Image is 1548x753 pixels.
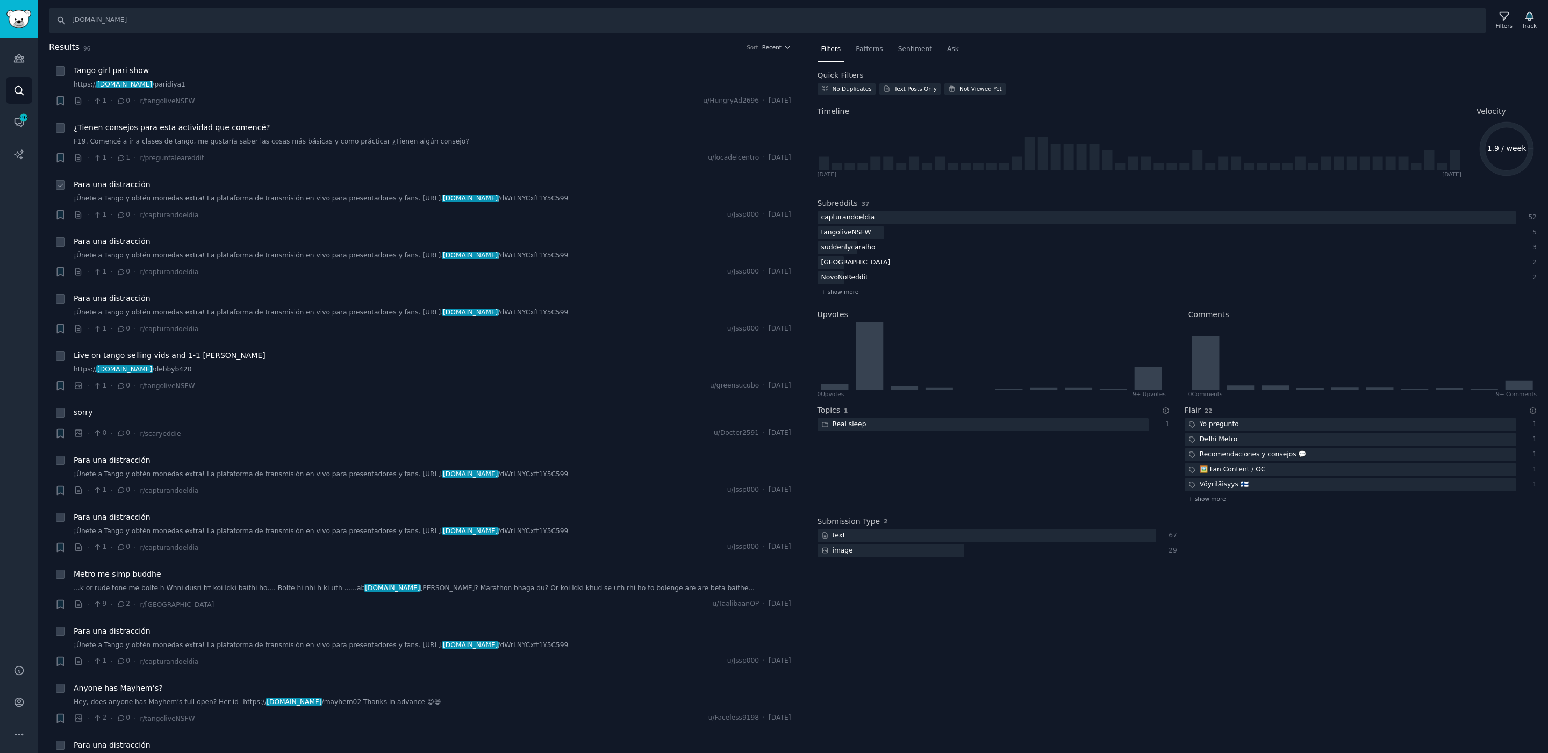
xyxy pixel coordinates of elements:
[49,8,1486,33] input: Search Keyword
[894,85,937,92] div: Text Posts Only
[442,309,499,316] span: [DOMAIN_NAME]
[74,65,149,76] a: Tango girl pari show
[110,152,112,163] span: ·
[87,209,89,220] span: ·
[134,380,136,391] span: ·
[134,323,136,334] span: ·
[96,81,153,88] span: [DOMAIN_NAME]
[134,656,136,667] span: ·
[763,96,765,106] span: ·
[74,179,150,190] a: Para una distracción
[1185,405,1201,416] h2: Flair
[87,380,89,391] span: ·
[74,407,92,418] a: sorry
[818,170,837,178] div: [DATE]
[87,266,89,277] span: ·
[727,210,759,220] span: u/Jssp000
[727,267,759,277] span: u/Jssp000
[6,109,32,135] a: 293
[884,518,887,525] span: 2
[140,211,198,219] span: r/capturandoeldia
[763,267,765,277] span: ·
[87,428,89,439] span: ·
[74,569,161,580] a: Metro me simp buddhe
[87,485,89,496] span: ·
[74,122,270,133] span: ¿Tienen consejos para esta actividad que comencé?
[818,418,870,432] div: Real sleep
[87,656,89,667] span: ·
[710,381,759,391] span: u/greensucubo
[1133,390,1166,398] div: 9+ Upvotes
[74,236,150,247] a: Para una distracción
[763,656,765,666] span: ·
[769,381,791,391] span: [DATE]
[74,251,791,261] a: ¡Únete a Tango y obtén monedas extra! La plataforma de transmisión en vivo para presentadores y f...
[833,85,872,92] div: No Duplicates
[117,267,130,277] span: 0
[818,226,875,240] div: tangoliveNSFW
[727,324,759,334] span: u/Jssp000
[83,45,90,52] span: 96
[1185,463,1270,477] div: 🖼 Fan Content / OC
[87,95,89,106] span: ·
[818,390,844,398] div: 0 Upvote s
[93,599,106,609] span: 9
[442,195,499,202] span: [DOMAIN_NAME]
[727,542,759,552] span: u/Jssp000
[1518,9,1540,32] button: Track
[763,428,765,438] span: ·
[703,96,759,106] span: u/HungryAd2696
[74,683,163,694] a: Anyone has Mayhem’s?
[140,430,181,438] span: r/scaryeddie
[769,96,791,106] span: [DATE]
[134,152,136,163] span: ·
[1487,144,1526,153] text: 1.9 / week
[140,382,195,390] span: r/tangoliveNSFW
[1528,465,1537,475] div: 1
[140,154,204,162] span: r/preguntaleareddit
[74,740,150,751] span: Para una distracción
[74,194,791,204] a: ¡Únete a Tango y obtén monedas extra! La plataforma de transmisión en vivo para presentadores y f...
[818,198,858,209] h2: Subreddits
[110,656,112,667] span: ·
[117,656,130,666] span: 0
[818,271,872,285] div: NovoNoReddit
[117,428,130,438] span: 0
[110,95,112,106] span: ·
[727,485,759,495] span: u/Jssp000
[769,267,791,277] span: [DATE]
[818,70,864,81] h2: Quick Filters
[93,96,106,106] span: 1
[87,542,89,553] span: ·
[708,153,759,163] span: u/locadelcentro
[117,542,130,552] span: 0
[134,209,136,220] span: ·
[110,323,112,334] span: ·
[117,96,130,106] span: 0
[140,97,195,105] span: r/tangoliveNSFW
[140,658,198,665] span: r/capturandoeldia
[763,713,765,723] span: ·
[1185,433,1242,447] div: Delhi Metro
[708,713,759,723] span: u/Faceless9198
[769,599,791,609] span: [DATE]
[769,324,791,334] span: [DATE]
[74,470,791,479] a: ¡Únete a Tango y obtén monedas extra! La plataforma de transmisión en vivo para presentadores y f...
[110,428,112,439] span: ·
[1528,420,1537,429] div: 1
[93,210,106,220] span: 1
[1188,390,1223,398] div: 0 Comment s
[74,350,266,361] span: Live on tango selling vids and 1-1 [PERSON_NAME]
[763,324,765,334] span: ·
[364,584,421,592] span: [DOMAIN_NAME]
[1167,531,1177,541] div: 67
[1528,213,1537,223] div: 52
[117,210,130,220] span: 0
[19,114,28,121] span: 293
[818,405,841,416] h2: Topics
[74,308,791,318] a: ¡Únete a Tango y obtén monedas extra! La plataforma de transmisión en vivo para presentadores y f...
